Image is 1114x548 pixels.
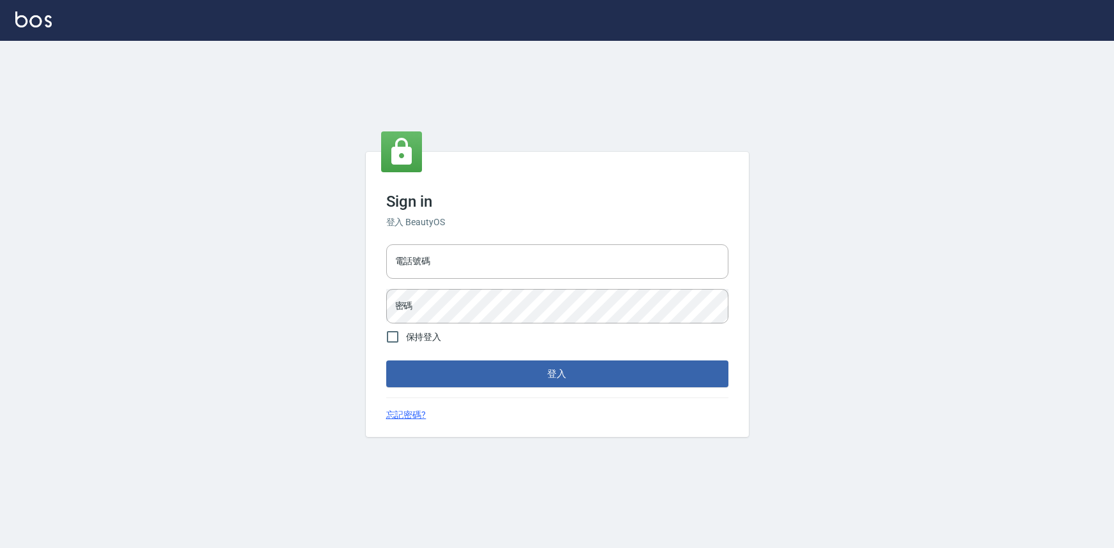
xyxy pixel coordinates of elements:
span: 保持登入 [406,330,442,344]
h6: 登入 BeautyOS [386,216,728,229]
button: 登入 [386,360,728,387]
a: 忘記密碼? [386,408,426,422]
h3: Sign in [386,193,728,211]
img: Logo [15,11,52,27]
